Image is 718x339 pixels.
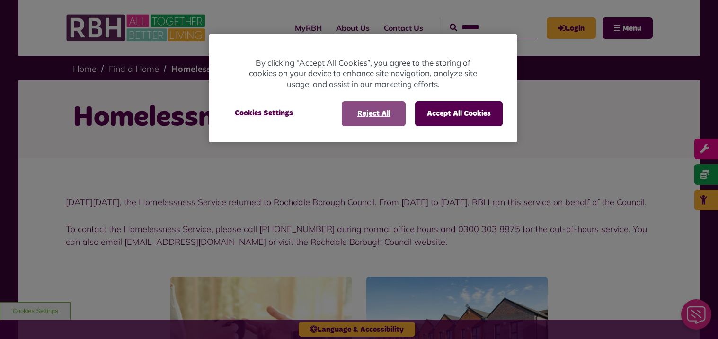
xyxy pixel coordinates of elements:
[342,101,406,126] button: Reject All
[209,34,517,142] div: Cookie banner
[6,3,36,33] div: Close Web Assistant
[209,34,517,142] div: Privacy
[415,101,503,126] button: Accept All Cookies
[223,101,304,125] button: Cookies Settings
[247,58,479,90] p: By clicking “Accept All Cookies”, you agree to the storing of cookies on your device to enhance s...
